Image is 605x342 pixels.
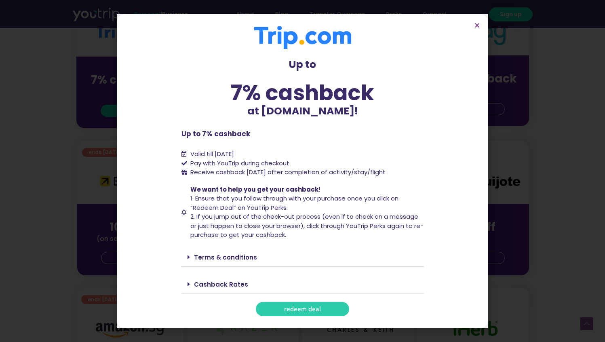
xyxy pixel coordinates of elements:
span: 1. Ensure that you follow through with your purchase once you click on “Redeem Deal” on YouTrip P... [190,194,398,212]
p: Up to [181,57,424,72]
div: 7% cashback [181,82,424,103]
a: redeem deal [256,302,349,316]
a: Terms & conditions [194,253,257,262]
span: We want to help you get your cashback! [190,185,320,194]
p: at [DOMAIN_NAME]! [181,103,424,119]
span: Pay with YouTrip during checkout [188,159,289,168]
div: Cashback Rates [181,275,424,294]
span: Valid till [DATE] [190,150,234,158]
a: Cashback Rates [194,280,248,289]
b: Up to 7% cashback [181,129,250,139]
span: redeem deal [284,306,321,312]
span: Receive cashback [DATE] after completion of activity/stay/flight [190,168,386,176]
div: Terms & conditions [181,248,424,267]
span: 2. If you jump out of the check-out process (even if to check on a message or just happen to clos... [190,212,424,239]
a: Close [474,22,480,28]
